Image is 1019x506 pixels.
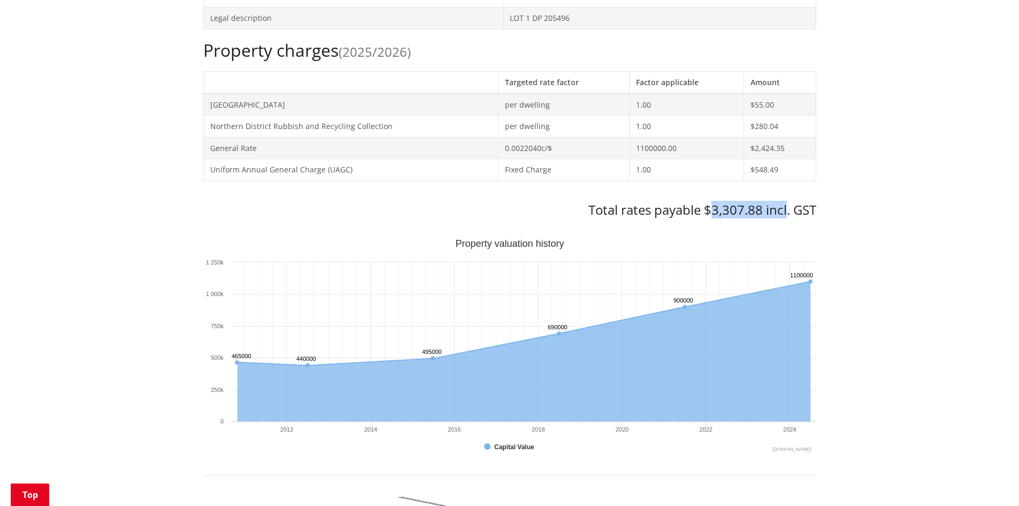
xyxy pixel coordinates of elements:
text: 2012 [280,426,293,433]
text: 465000 [232,353,251,359]
th: Targeted rate factor [498,71,630,93]
td: $55.00 [744,94,816,116]
text: 1 000k [205,291,224,297]
td: Fixed Charge [498,159,630,181]
text: 1100000 [790,272,813,278]
text: 2014 [364,426,377,433]
text: 750k [211,323,224,329]
h2: Property charges [203,40,816,61]
text: 440000 [296,356,316,362]
text: 900000 [673,297,693,304]
path: Saturday, Jun 30, 12:00, 440,000. Capital Value. [305,363,310,367]
button: Show Capital Value [484,442,536,452]
text: 0 [220,418,223,425]
text: 2022 [699,426,712,433]
text: 1 250k [205,259,224,266]
iframe: Messenger Launcher [970,461,1008,500]
td: 1.00 [630,116,744,138]
text: 500k [211,354,224,361]
td: $548.49 [744,159,816,181]
text: Chart credits: Highcharts.com [772,447,810,452]
h3: Total rates payable $3,307.88 incl. GST [203,202,816,218]
td: 1.00 [630,94,744,116]
td: per dwelling [498,94,630,116]
td: [GEOGRAPHIC_DATA] [203,94,498,116]
text: 690000 [548,324,568,330]
path: Wednesday, Jun 30, 12:00, 900,000. Capital Value. [682,305,686,309]
td: per dwelling [498,116,630,138]
text: 2018 [532,426,545,433]
th: Amount [744,71,816,93]
td: 0.0022040c/$ [498,137,630,159]
path: Wednesday, Oct 27, 11:00, 465,000. Capital Value. [235,360,239,365]
td: $2,424.35 [744,137,816,159]
td: Northern District Rubbish and Recycling Collection [203,116,498,138]
div: Property valuation history. Highcharts interactive chart. [203,239,816,454]
svg: Interactive chart [203,239,816,454]
text: 495000 [422,349,442,355]
td: 1100000.00 [630,137,744,159]
th: Factor applicable [630,71,744,93]
span: (2025/2026) [339,43,411,61]
td: 1.00 [630,159,744,181]
td: Uniform Annual General Charge (UAGC) [203,159,498,181]
td: LOT 1 DP 205496 [503,7,816,29]
td: $280.04 [744,116,816,138]
td: General Rate [203,137,498,159]
path: Saturday, Jun 30, 12:00, 690,000. Capital Value. [557,331,561,336]
text: 250k [211,387,224,393]
td: Legal description [203,7,503,29]
text: 2016 [448,426,461,433]
text: 2024 [783,426,796,433]
a: Top [11,484,49,506]
path: Tuesday, Jun 30, 12:00, 495,000. Capital Value. [431,356,435,360]
text: Property valuation history [455,238,564,249]
path: Sunday, Jun 30, 12:00, 1,100,000. Capital Value. [808,279,813,283]
text: 2020 [615,426,628,433]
